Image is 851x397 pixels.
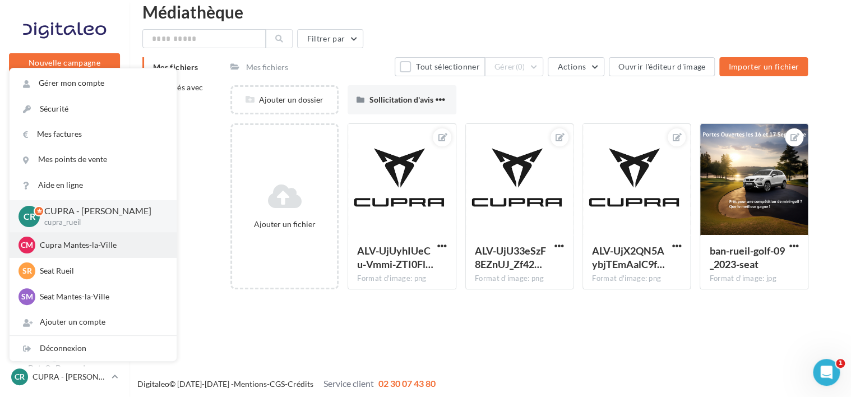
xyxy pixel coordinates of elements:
a: Opérations [7,112,122,136]
a: Boîte de réception5 [7,140,122,164]
span: SR [22,265,32,276]
span: CR [24,210,35,223]
button: Actions [548,57,604,76]
a: Sécurité [10,96,177,122]
span: 1 [836,359,845,368]
div: Ajouter un fichier [237,219,332,230]
a: Visibilité en ligne [7,169,122,192]
a: Calendrier [7,280,122,304]
a: Mes points de vente [10,147,177,172]
div: Médiathèque [142,3,838,20]
a: Mes factures [10,122,177,147]
div: Format d'image: png [357,274,446,284]
a: Mentions [234,379,267,389]
p: cupra_rueil [44,218,159,228]
span: Partagés avec moi [153,82,203,103]
div: Format d'image: png [475,274,564,284]
span: ALV-UjUyhIUeCu-Vmmi-ZTI0FlE-JwkwFDXkWf_Pm1qfjaVYjXN-D7pJ [357,244,433,270]
a: Campagnes [7,197,122,220]
span: Service client [323,378,374,389]
span: (0) [516,62,525,71]
a: CGS [270,379,285,389]
span: Campagnes DataOnDemand [28,350,115,374]
a: PLV et print personnalisable [7,308,122,341]
button: Importer un fichier [719,57,808,76]
button: Tout sélectionner [395,57,484,76]
span: Sollicitation d'avis [369,95,433,104]
a: CR CUPRA - [PERSON_NAME] [9,366,120,387]
span: SM [21,291,33,302]
p: CUPRA - [PERSON_NAME] [33,371,107,382]
p: CUPRA - [PERSON_NAME] [44,205,159,218]
div: Format d'image: png [592,274,681,284]
span: Importer un fichier [728,62,799,71]
button: Filtrer par [297,29,363,48]
button: Nouvelle campagne [9,53,120,72]
span: CM [21,239,33,251]
div: Ajouter un dossier [232,94,337,105]
span: CR [15,371,25,382]
a: Digitaleo [137,379,169,389]
a: Campagnes DataOnDemand [7,345,122,378]
p: Seat Mantes-la-Ville [40,291,163,302]
a: Médiathèque [7,252,122,276]
button: Ouvrir l'éditeur d'image [609,57,715,76]
div: Ajouter un compte [10,310,177,335]
p: Cupra Mantes-la-Ville [40,239,163,251]
div: Déconnexion [10,336,177,361]
div: Format d'image: jpg [709,274,798,284]
a: Crédits [288,379,313,389]
span: 02 30 07 43 80 [378,378,436,389]
a: Gérer mon compte [10,71,177,96]
span: ALV-UjU33eSzF8EZnUJ_Zf42HWy-jzq_lqoGc-upbVF-N-V8bW_VymtI [475,244,546,270]
iframe: Intercom live chat [813,359,840,386]
a: Aide en ligne [10,173,177,198]
button: Gérer(0) [485,57,544,76]
span: Mes fichiers [153,62,198,72]
a: Contacts [7,224,122,248]
span: ban-rueil-golf-09_2023-seat [709,244,784,270]
span: ALV-UjX2QN5AybjTEmAalC9fnSwNcW3NqKu_lVnd5EJG2vbV3OHnkgSU [592,244,665,270]
button: Notifications [7,84,118,108]
p: Seat Rueil [40,265,163,276]
div: Mes fichiers [246,62,288,73]
span: Actions [557,62,585,71]
span: © [DATE]-[DATE] - - - [137,379,436,389]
